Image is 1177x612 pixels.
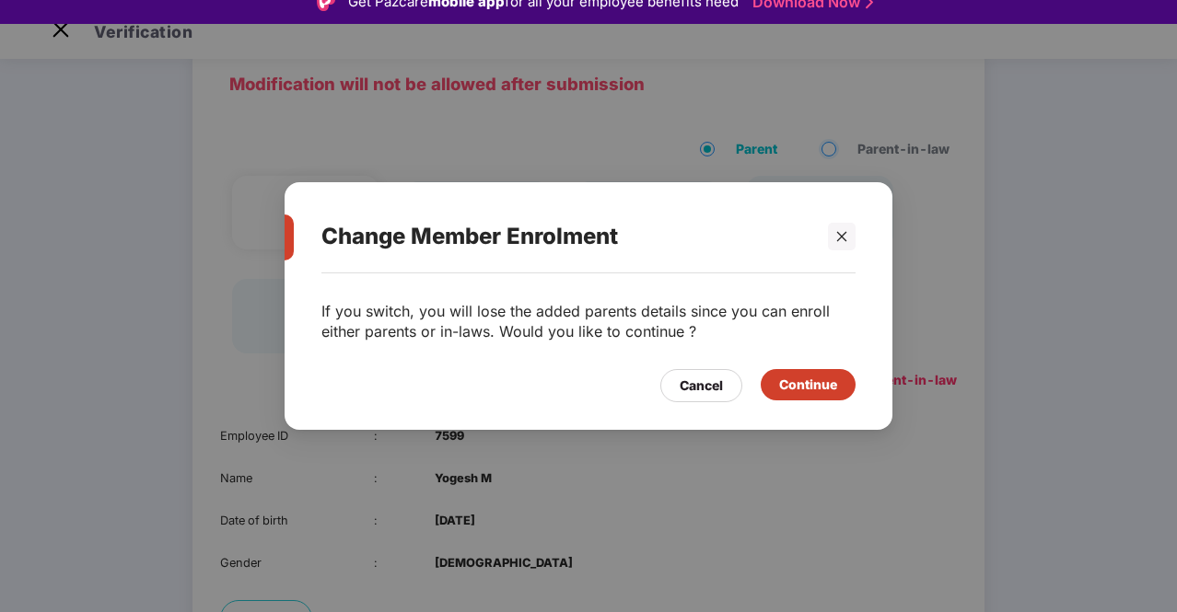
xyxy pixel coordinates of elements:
p: If you switch, you will lose the added parents details since you can enroll either parents or in-... [321,301,856,341]
div: Change Member Enrolment [321,201,811,272]
div: Cancel [680,375,723,396]
div: Continue [779,375,837,395]
span: close [835,230,848,243]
